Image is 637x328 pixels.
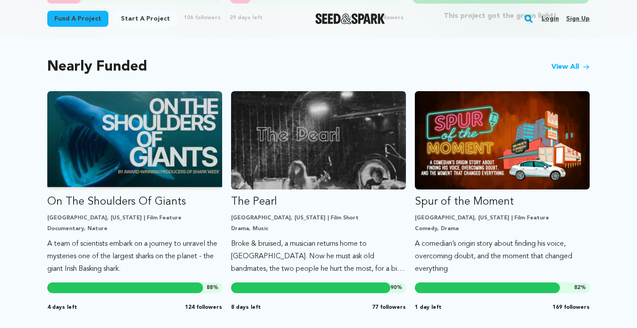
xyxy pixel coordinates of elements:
p: Comedy, Drama [415,225,590,232]
span: 77 followers [372,304,406,311]
span: 1 day left [415,304,442,311]
span: 82 [574,285,580,290]
p: Documentary, Nature [47,225,222,232]
a: Start a project [114,11,177,27]
a: Seed&Spark Homepage [315,13,385,24]
span: % [390,284,402,291]
a: View All [551,62,590,72]
span: 169 followers [553,304,590,311]
p: [GEOGRAPHIC_DATA], [US_STATE] | Film Feature [47,214,222,222]
a: Fund Spur of the Moment [415,91,590,275]
a: Fund On The Shoulders Of Giants [47,91,222,275]
span: 124 followers [185,304,222,311]
h2: Nearly Funded [47,61,147,73]
p: [GEOGRAPHIC_DATA], [US_STATE] | Film Short [231,214,406,222]
span: 4 days left [47,304,77,311]
a: Login [542,12,559,26]
span: 8 days left [231,304,261,311]
span: 90 [390,285,397,290]
img: Seed&Spark Logo Dark Mode [315,13,385,24]
p: On The Shoulders Of Giants [47,195,222,209]
p: Spur of the Moment [415,195,590,209]
span: % [207,284,219,291]
p: The Pearl [231,195,406,209]
p: Broke & bruised, a musician returns home to [GEOGRAPHIC_DATA]. Now he must ask old bandmates, the... [231,238,406,275]
a: Sign up [566,12,590,26]
span: 88 [207,285,213,290]
p: Drama, Music [231,225,406,232]
p: A team of scientists embark on a journey to unravel the mysteries one of the largest sharks on th... [47,238,222,275]
span: % [574,284,586,291]
a: Fund a project [47,11,108,27]
p: A comedian’s origin story about finding his voice, overcoming doubt, and the moment that changed ... [415,238,590,275]
a: Fund The Pearl [231,91,406,275]
p: [GEOGRAPHIC_DATA], [US_STATE] | Film Feature [415,214,590,222]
